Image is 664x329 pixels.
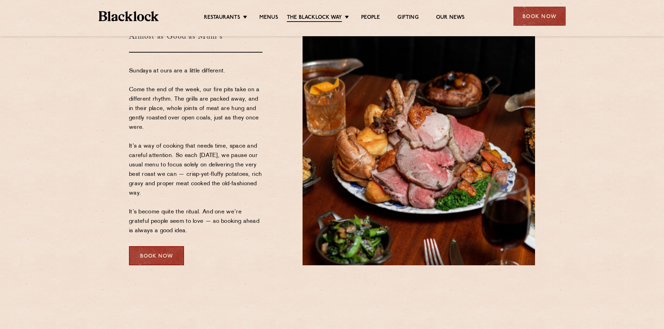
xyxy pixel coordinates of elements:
[129,246,184,265] div: Book Now
[436,14,465,21] a: Our News
[129,21,262,53] h3: Almost as Good as Mum's
[513,7,566,26] div: Book Now
[287,14,342,22] a: The Blacklock Way
[129,66,262,236] p: Sundays at ours are a little different. Come the end of the week, our fire pits take on a differe...
[361,14,380,21] a: People
[99,11,159,21] img: BL_Textured_Logo-footer-cropped.svg
[204,14,240,21] a: Restaurants
[397,14,418,21] a: Gifting
[259,14,278,21] a: Menus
